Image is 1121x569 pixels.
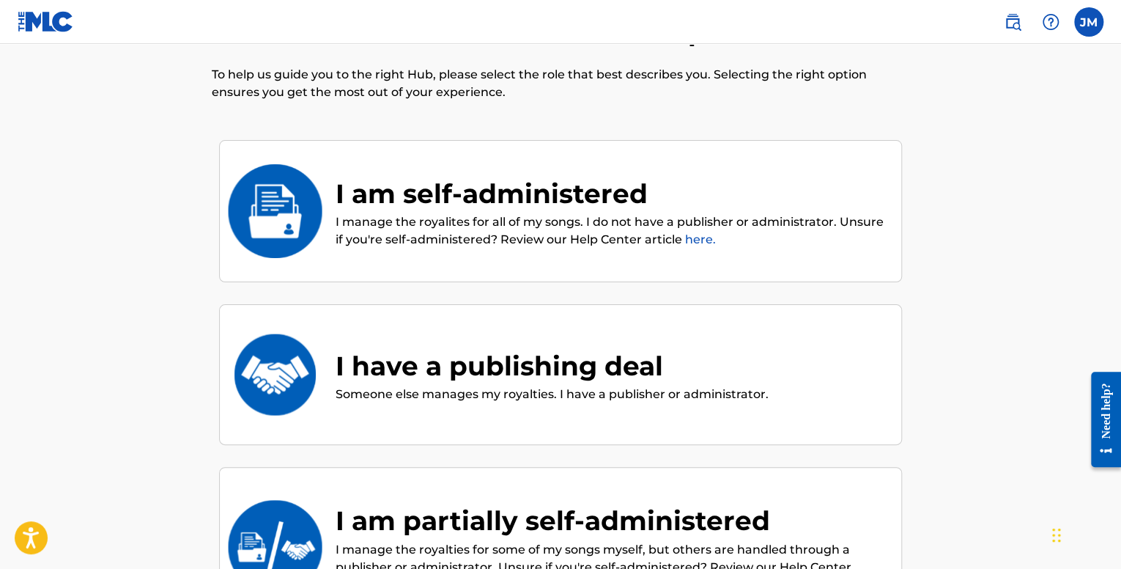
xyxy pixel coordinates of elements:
[998,7,1027,37] a: Public Search
[336,346,769,386] div: I have a publishing deal
[336,174,887,213] div: I am self-administered
[227,328,323,422] img: I have a publishing deal
[227,164,323,258] img: I am self-administered
[219,304,902,445] div: I have a publishing dealI have a publishing dealSomeone else manages my royalties. I have a publi...
[219,140,902,283] div: I am self-administeredI am self-administeredI manage the royalites for all of my songs. I do not ...
[1036,7,1065,37] div: Help
[336,501,887,540] div: I am partially self-administered
[212,66,909,101] p: To help us guide you to the right Hub, please select the role that best describes you. Selecting ...
[1042,13,1059,31] img: help
[1052,513,1061,557] div: Drag
[1048,499,1121,569] iframe: Chat Widget
[336,386,769,403] p: Someone else manages my royalties. I have a publisher or administrator.
[1080,360,1121,478] iframe: Resource Center
[685,232,716,246] a: here.
[336,213,887,249] p: I manage the royalites for all of my songs. I do not have a publisher or administrator. Unsure if...
[18,11,74,32] img: MLC Logo
[1074,7,1103,37] div: User Menu
[1004,13,1021,31] img: search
